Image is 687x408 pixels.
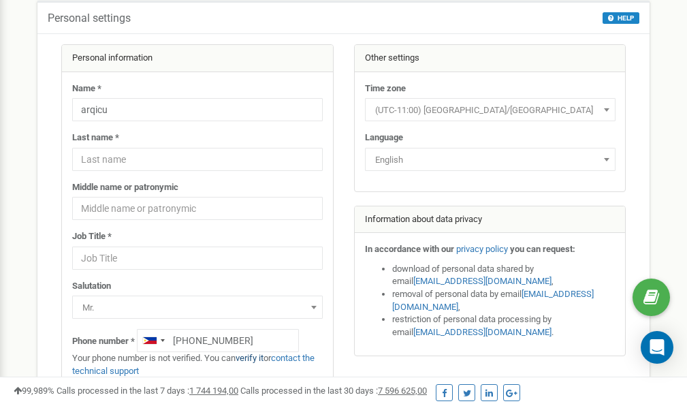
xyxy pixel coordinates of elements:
[14,386,54,396] span: 99,989%
[72,181,178,194] label: Middle name or patronymic
[72,247,323,270] input: Job Title
[57,386,238,396] span: Calls processed in the last 7 days :
[72,82,101,95] label: Name *
[236,353,263,363] a: verify it
[370,101,611,120] span: (UTC-11:00) Pacific/Midway
[355,45,626,72] div: Other settings
[392,288,616,313] li: removal of personal data by email ,
[456,244,508,254] a: privacy policy
[365,244,454,254] strong: In accordance with our
[72,197,323,220] input: Middle name or patronymic
[137,329,299,352] input: +1-800-555-55-55
[72,280,111,293] label: Salutation
[62,45,333,72] div: Personal information
[603,12,639,24] button: HELP
[370,151,611,170] span: English
[72,98,323,121] input: Name
[189,386,238,396] u: 1 744 194,00
[72,148,323,171] input: Last name
[392,289,594,312] a: [EMAIL_ADDRESS][DOMAIN_NAME]
[413,276,552,286] a: [EMAIL_ADDRESS][DOMAIN_NAME]
[72,352,323,377] p: Your phone number is not verified. You can or
[365,148,616,171] span: English
[413,327,552,337] a: [EMAIL_ADDRESS][DOMAIN_NAME]
[365,131,403,144] label: Language
[365,98,616,121] span: (UTC-11:00) Pacific/Midway
[240,386,427,396] span: Calls processed in the last 30 days :
[72,131,119,144] label: Last name *
[138,330,169,351] div: Telephone country code
[378,386,427,396] u: 7 596 625,00
[392,313,616,339] li: restriction of personal data processing by email .
[72,335,135,348] label: Phone number *
[510,244,575,254] strong: you can request:
[48,12,131,25] h5: Personal settings
[72,353,315,376] a: contact the technical support
[392,263,616,288] li: download of personal data shared by email ,
[355,206,626,234] div: Information about data privacy
[77,298,318,317] span: Mr.
[365,82,406,95] label: Time zone
[72,230,112,243] label: Job Title *
[641,331,673,364] div: Open Intercom Messenger
[72,296,323,319] span: Mr.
